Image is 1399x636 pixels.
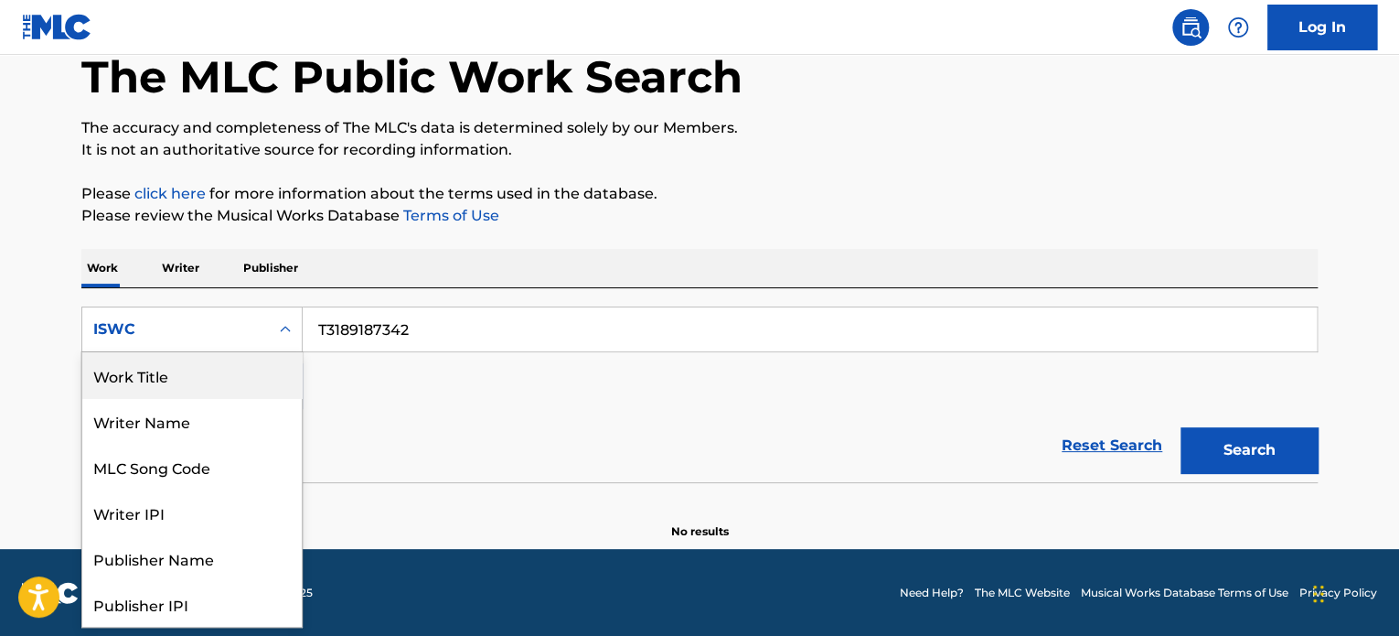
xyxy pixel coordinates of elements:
[1220,9,1256,46] div: Help
[82,490,302,535] div: Writer IPI
[81,49,742,104] h1: The MLC Public Work Search
[81,205,1318,227] p: Please review the Musical Works Database
[1180,427,1318,473] button: Search
[671,501,729,540] p: No results
[238,249,304,287] p: Publisher
[81,183,1318,205] p: Please for more information about the terms used in the database.
[81,249,123,287] p: Work
[82,352,302,398] div: Work Title
[1052,426,1171,466] a: Reset Search
[82,444,302,490] div: MLC Song Code
[1227,16,1249,38] img: help
[975,585,1070,601] a: The MLC Website
[1172,9,1209,46] a: Public Search
[400,207,499,224] a: Terms of Use
[81,117,1318,139] p: The accuracy and completeness of The MLC's data is determined solely by our Members.
[900,585,964,601] a: Need Help?
[156,249,205,287] p: Writer
[134,185,206,202] a: click here
[93,318,258,340] div: ISWC
[81,139,1318,161] p: It is not an authoritative source for recording information.
[1081,585,1288,601] a: Musical Works Database Terms of Use
[1308,548,1399,636] iframe: Chat Widget
[22,582,79,604] img: logo
[1267,5,1377,50] a: Log In
[82,398,302,444] div: Writer Name
[1299,585,1377,601] a: Privacy Policy
[82,581,302,627] div: Publisher IPI
[82,535,302,581] div: Publisher Name
[1180,16,1201,38] img: search
[22,14,92,40] img: MLC Logo
[1313,566,1324,621] div: Drag
[81,307,1318,482] form: Search Form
